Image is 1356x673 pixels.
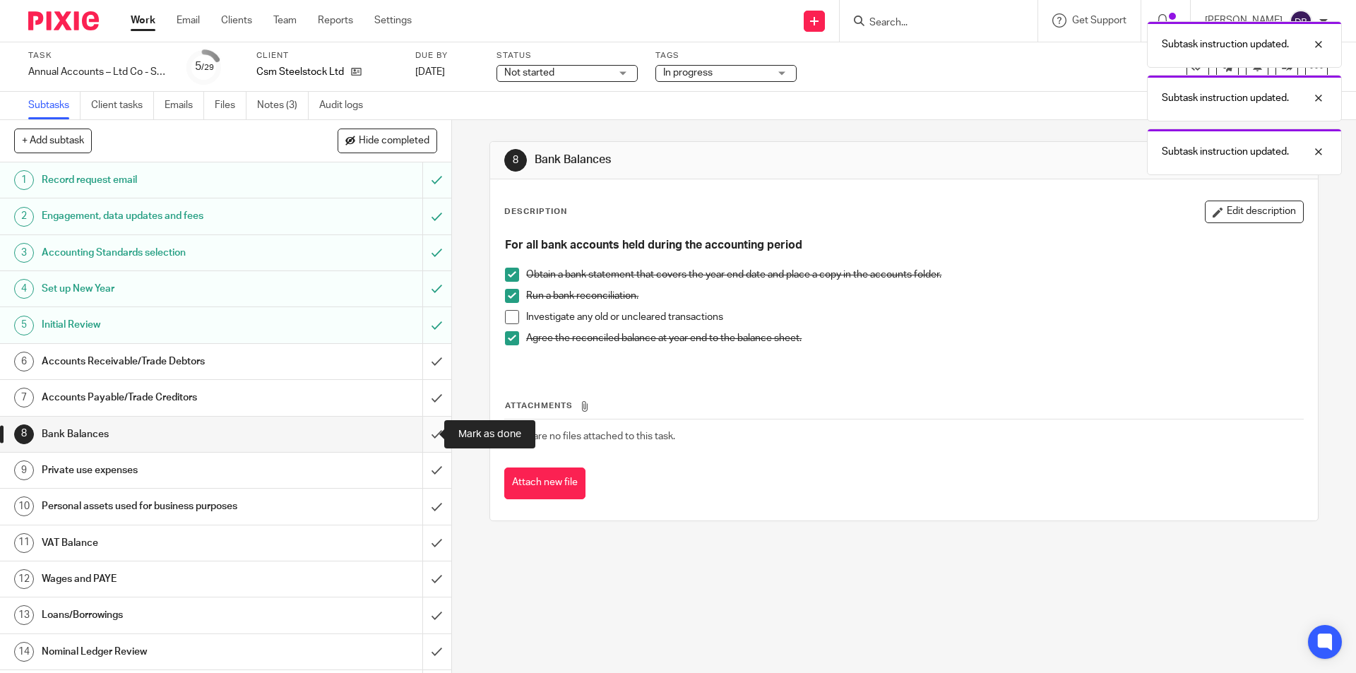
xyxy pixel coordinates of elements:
button: Attach new file [504,467,585,499]
p: Subtask instruction updated. [1162,145,1289,159]
div: 14 [14,642,34,662]
h1: Nominal Ledger Review [42,641,286,662]
a: Reports [318,13,353,28]
h1: Accounts Receivable/Trade Debtors [42,351,286,372]
span: In progress [663,68,713,78]
h1: Accounting Standards selection [42,242,286,263]
a: Work [131,13,155,28]
p: Run a bank reconciliation. [526,289,1302,303]
h1: Set up New Year [42,278,286,299]
h1: Personal assets used for business purposes [42,496,286,517]
label: Status [496,50,638,61]
span: Hide completed [359,136,429,147]
div: 8 [14,424,34,444]
a: Settings [374,13,412,28]
a: Files [215,92,246,119]
a: Client tasks [91,92,154,119]
p: Obtain a bank statement that covers the year end date and place a copy in the accounts folder. [526,268,1302,282]
a: Notes (3) [257,92,309,119]
div: 5 [195,59,214,75]
a: Subtasks [28,92,81,119]
span: Attachments [505,402,573,410]
a: Audit logs [319,92,374,119]
small: /29 [201,64,214,71]
img: svg%3E [1290,10,1312,32]
span: Not started [504,68,554,78]
div: 9 [14,460,34,480]
h1: Bank Balances [535,153,934,167]
p: Subtask instruction updated. [1162,37,1289,52]
h1: Engagement, data updates and fees [42,206,286,227]
label: Tags [655,50,797,61]
strong: For all bank accounts held during the accounting period [505,239,802,251]
button: Hide completed [338,129,437,153]
p: Investigate any old or uncleared transactions [526,310,1302,324]
h1: Wages and PAYE [42,568,286,590]
a: Email [177,13,200,28]
div: 4 [14,279,34,299]
a: Clients [221,13,252,28]
h1: Initial Review [42,314,286,335]
div: Annual Accounts – Ltd Co - Software [28,65,169,79]
label: Due by [415,50,479,61]
p: Subtask instruction updated. [1162,91,1289,105]
h1: Accounts Payable/Trade Creditors [42,387,286,408]
div: 3 [14,243,34,263]
div: 1 [14,170,34,190]
span: There are no files attached to this task. [505,431,675,441]
a: Team [273,13,297,28]
button: + Add subtask [14,129,92,153]
div: 12 [14,569,34,589]
span: [DATE] [415,67,445,77]
div: 8 [504,149,527,172]
p: Agree the reconciled balance at year end to the balance sheet. [526,331,1302,345]
div: 13 [14,605,34,625]
p: Description [504,206,567,218]
a: Emails [165,92,204,119]
div: 2 [14,207,34,227]
h1: Loans/Borrowings [42,604,286,626]
div: 10 [14,496,34,516]
button: Edit description [1205,201,1304,223]
label: Client [256,50,398,61]
div: 11 [14,533,34,553]
h1: Record request email [42,169,286,191]
div: 5 [14,316,34,335]
h1: Bank Balances [42,424,286,445]
h1: VAT Balance [42,532,286,554]
div: 7 [14,388,34,407]
img: Pixie [28,11,99,30]
h1: Private use expenses [42,460,286,481]
div: 6 [14,352,34,371]
p: Csm Steelstock Ltd [256,65,344,79]
label: Task [28,50,169,61]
